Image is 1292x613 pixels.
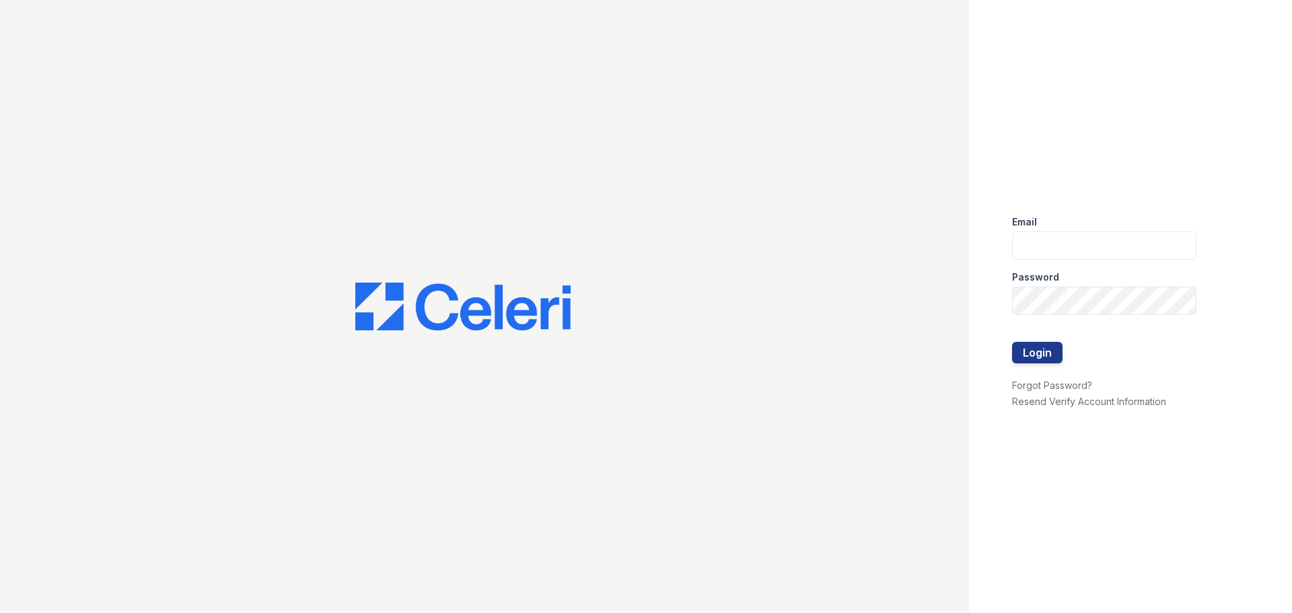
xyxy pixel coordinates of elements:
[355,283,571,331] img: CE_Logo_Blue-a8612792a0a2168367f1c8372b55b34899dd931a85d93a1a3d3e32e68fde9ad4.png
[1012,380,1092,391] a: Forgot Password?
[1012,271,1059,284] label: Password
[1012,396,1166,407] a: Resend Verify Account Information
[1012,342,1063,363] button: Login
[1012,215,1037,229] label: Email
